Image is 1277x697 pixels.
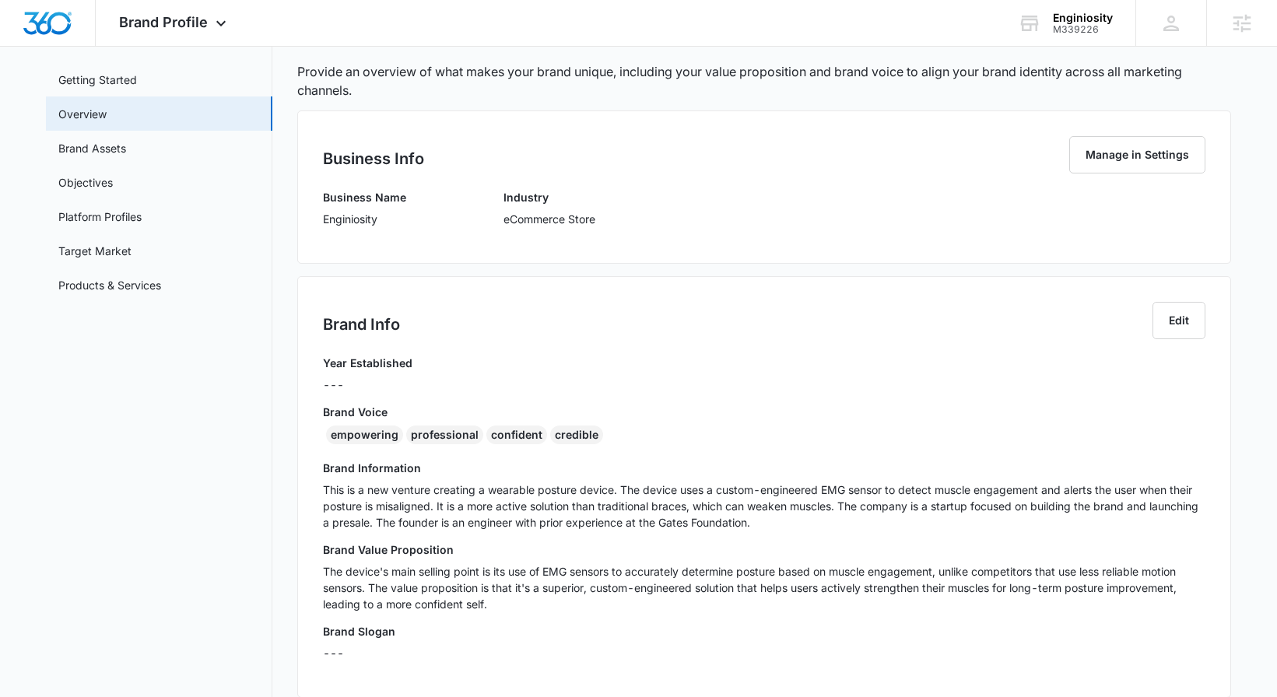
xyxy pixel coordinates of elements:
[503,211,595,227] p: eCommerce Store
[1152,302,1205,339] button: Edit
[323,645,1205,661] p: ---
[323,147,424,170] h2: Business Info
[326,426,403,444] div: empowering
[323,404,1205,420] h3: Brand Voice
[323,482,1205,531] p: This is a new venture creating a wearable posture device. The device uses a custom-engineered EMG...
[58,140,126,156] a: Brand Assets
[323,355,412,371] h3: Year Established
[323,211,406,227] p: Enginiosity
[323,563,1205,612] p: The device's main selling point is its use of EMG sensors to accurately determine posture based o...
[406,426,483,444] div: professional
[486,426,547,444] div: confident
[323,313,400,336] h2: Brand Info
[1053,24,1113,35] div: account id
[323,541,1205,558] h3: Brand Value Proposition
[58,208,142,225] a: Platform Profiles
[323,460,1205,476] h3: Brand Information
[58,106,107,122] a: Overview
[503,189,595,205] h3: Industry
[323,189,406,205] h3: Business Name
[297,62,1231,100] p: Provide an overview of what makes your brand unique, including your value proposition and brand v...
[58,174,113,191] a: Objectives
[58,277,161,293] a: Products & Services
[58,72,137,88] a: Getting Started
[58,243,132,259] a: Target Market
[119,14,208,30] span: Brand Profile
[1069,136,1205,173] button: Manage in Settings
[323,623,1205,639] h3: Brand Slogan
[1053,12,1113,24] div: account name
[550,426,603,444] div: credible
[323,377,412,393] p: ---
